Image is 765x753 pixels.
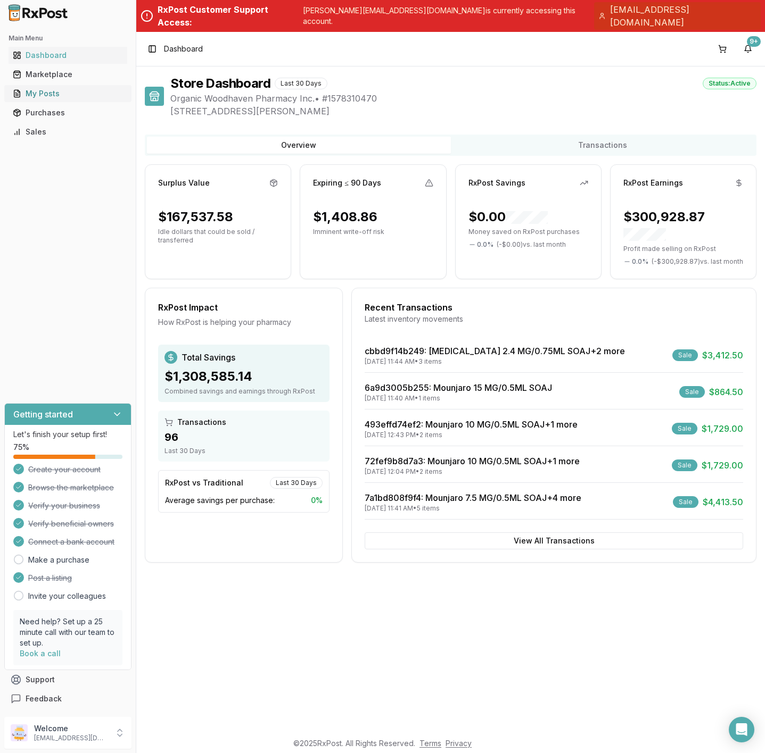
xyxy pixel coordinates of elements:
span: $3,412.50 [702,349,743,362]
a: Terms [419,739,441,748]
p: Welcome [34,723,108,734]
div: [DATE] 11:40 AM • 1 items [365,394,552,403]
div: RxPost vs Traditional [165,478,243,488]
div: 9+ [747,36,761,47]
div: Latest inventory movements [365,314,743,324]
p: Idle dollars that could be sold / transferred [158,228,278,245]
div: $167,537.58 [158,208,233,225]
a: My Posts [9,84,127,103]
div: Marketplace [13,69,123,80]
div: Sales [13,127,123,137]
a: 6a9d3005b255: Mounjaro 15 MG/0.5ML SOAJ [365,382,552,393]
div: $1,408.86 [313,208,377,225]
span: Average savings per purchase: [165,495,275,506]
div: Last 30 Days [275,78,327,89]
button: 9+ [739,40,756,57]
span: [STREET_ADDRESS][PERSON_NAME] [170,105,756,118]
button: Overview [147,137,451,154]
p: Imminent write-off risk [313,228,433,236]
span: Post a listing [28,573,72,583]
a: Invite your colleagues [28,591,106,601]
button: Marketplace [4,66,131,83]
span: [EMAIL_ADDRESS][DOMAIN_NAME] [610,3,756,29]
button: Purchases [4,104,131,121]
h3: Getting started [13,408,73,421]
a: Marketplace [9,65,127,84]
p: Money saved on RxPost purchases [468,228,588,236]
span: Browse the marketplace [28,482,114,493]
p: Profit made selling on RxPost [623,245,743,253]
span: Verify your business [28,500,100,511]
span: $864.50 [709,386,743,398]
div: Sale [672,423,697,434]
span: Create your account [28,464,101,475]
a: Purchases [9,103,127,122]
div: Last 30 Days [270,477,323,489]
span: ( - $0.00 ) vs. last month [497,240,566,249]
div: Sale [679,386,705,398]
div: 96 [164,430,323,445]
p: Let's finish your setup first! [13,429,122,440]
a: Book a call [20,649,61,658]
span: 0 % [311,495,323,506]
div: RxPost Customer Support Access: [158,3,299,29]
a: Sales [9,122,127,141]
span: ( - $300,928.87 ) vs. last month [652,257,743,266]
p: [PERSON_NAME][EMAIL_ADDRESS][DOMAIN_NAME] is currently accessing this account. [303,5,594,27]
span: $1,729.00 [702,422,743,435]
div: RxPost Savings [468,178,525,188]
span: Dashboard [164,44,203,54]
div: RxPost Earnings [623,178,683,188]
div: [DATE] 11:44 AM • 3 items [365,357,625,366]
span: 0.0 % [632,257,648,266]
button: View All Transactions [365,532,743,549]
div: $1,308,585.14 [164,368,323,385]
div: Purchases [13,107,123,118]
div: How RxPost is helping your pharmacy [158,317,330,328]
div: [DATE] 11:41 AM • 5 items [365,504,581,513]
div: Open Intercom Messenger [729,717,754,742]
a: 493effd74ef2: Mounjaro 10 MG/0.5ML SOAJ+1 more [365,419,578,430]
a: 7a1bd808f9f4: Mounjaro 7.5 MG/0.5ML SOAJ+4 more [365,492,581,503]
button: Feedback [4,689,131,708]
span: Feedback [26,693,62,704]
a: Privacy [446,739,472,748]
a: Dashboard [9,46,127,65]
div: [DATE] 12:43 PM • 2 items [365,431,578,439]
span: Verify beneficial owners [28,518,114,529]
p: Need help? Set up a 25 minute call with our team to set up. [20,616,116,648]
div: Recent Transactions [365,301,743,314]
span: $1,729.00 [702,459,743,472]
span: Organic Woodhaven Pharmacy Inc. • # 1578310470 [170,92,756,105]
a: cbbd9f14b249: [MEDICAL_DATA] 2.4 MG/0.75ML SOAJ+2 more [365,346,625,356]
div: [DATE] 12:04 PM • 2 items [365,467,580,476]
button: Dashboard [4,47,131,64]
div: RxPost Impact [158,301,330,314]
button: Support [4,670,131,689]
img: RxPost Logo [4,4,72,21]
div: $0.00 [468,208,548,225]
span: 0.0 % [477,240,493,249]
h1: Store Dashboard [170,75,270,92]
nav: breadcrumb [164,44,203,54]
button: My Posts [4,85,131,102]
img: User avatar [11,724,28,741]
span: Connect a bank account [28,537,114,547]
span: 75 % [13,442,29,453]
span: Total Savings [182,351,235,364]
span: $4,413.50 [703,496,743,508]
div: Expiring ≤ 90 Days [313,178,381,188]
span: Transactions [177,417,226,428]
a: 72fef9b8d7a3: Mounjaro 10 MG/0.5ML SOAJ+1 more [365,456,580,466]
div: Sale [672,349,698,361]
div: Last 30 Days [164,447,323,455]
div: My Posts [13,88,123,99]
div: Dashboard [13,50,123,61]
div: Surplus Value [158,178,210,188]
div: Status: Active [703,78,756,89]
button: Sales [4,123,131,140]
div: Combined savings and earnings through RxPost [164,387,323,396]
h2: Main Menu [9,34,127,43]
div: $300,928.87 [623,208,743,242]
div: Sale [672,459,697,471]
